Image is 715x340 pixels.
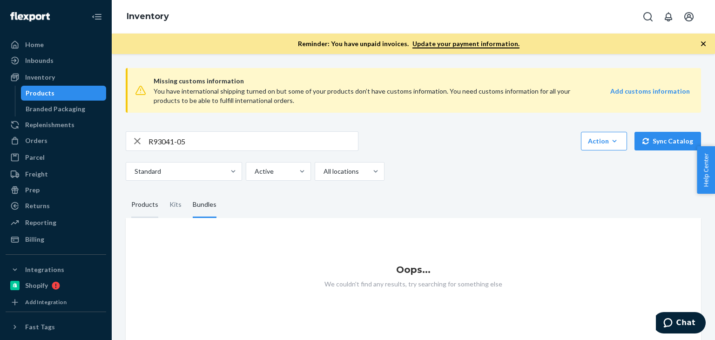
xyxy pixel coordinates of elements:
a: Reporting [6,215,106,230]
div: Fast Tags [25,322,55,332]
input: Search inventory by name or sku [148,132,358,150]
div: Prep [25,185,40,195]
div: Integrations [25,265,64,274]
iframe: Opens a widget where you can chat to one of our agents [656,312,706,335]
button: Integrations [6,262,106,277]
a: Inventory [127,11,169,21]
span: Missing customs information [154,75,690,87]
div: Replenishments [25,120,74,129]
a: Prep [6,183,106,197]
a: Inbounds [6,53,106,68]
div: Orders [25,136,47,145]
div: Products [26,88,54,98]
a: Update your payment information. [412,40,519,48]
a: Products [21,86,107,101]
a: Branded Packaging [21,102,107,116]
a: Inventory [6,70,106,85]
button: Help Center [697,146,715,194]
div: Action [588,136,620,146]
div: Parcel [25,153,45,162]
div: Reporting [25,218,56,227]
div: Kits [169,192,182,218]
a: Shopify [6,278,106,293]
button: Sync Catalog [634,132,701,150]
button: Fast Tags [6,320,106,334]
div: Products [131,192,158,218]
a: Parcel [6,150,106,165]
p: Reminder: You have unpaid invoices. [298,39,519,48]
a: Add Integration [6,297,106,308]
button: Open Search Box [639,7,657,26]
button: Action [581,132,627,150]
button: Open notifications [659,7,678,26]
div: Home [25,40,44,49]
input: All locations [323,167,324,176]
div: Billing [25,235,44,244]
div: Inbounds [25,56,54,65]
ol: breadcrumbs [119,3,176,30]
a: Orders [6,133,106,148]
a: Home [6,37,106,52]
div: Shopify [25,281,48,290]
button: Close Navigation [88,7,106,26]
a: Replenishments [6,117,106,132]
strong: Add customs information [610,87,690,95]
a: Returns [6,198,106,213]
a: Billing [6,232,106,247]
div: Returns [25,201,50,211]
div: Branded Packaging [26,104,85,114]
div: Freight [25,170,48,179]
a: Freight [6,167,106,182]
div: Add Integration [25,298,67,306]
a: Add customs information [610,87,690,105]
div: You have international shipping turned on but some of your products don’t have customs informatio... [154,87,583,105]
div: Inventory [25,73,55,82]
h1: Oops... [126,265,701,275]
div: Bundles [193,192,216,218]
p: We couldn't find any results, try searching for something else [126,279,701,289]
img: Flexport logo [10,12,50,21]
button: Open account menu [680,7,698,26]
